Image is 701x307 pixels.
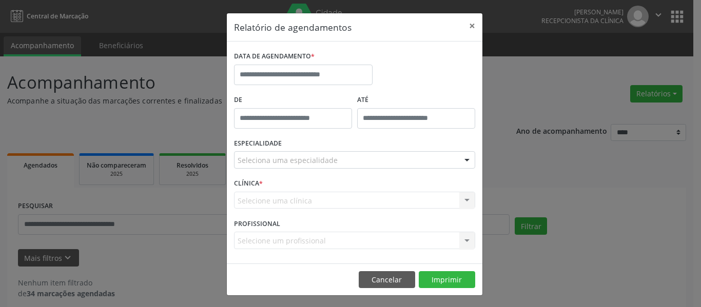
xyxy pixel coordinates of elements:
label: PROFISSIONAL [234,216,280,232]
button: Close [462,13,482,38]
button: Imprimir [419,271,475,289]
h5: Relatório de agendamentos [234,21,352,34]
button: Cancelar [359,271,415,289]
label: De [234,92,352,108]
label: ESPECIALIDADE [234,136,282,152]
label: DATA DE AGENDAMENTO [234,49,315,65]
label: CLÍNICA [234,176,263,192]
label: ATÉ [357,92,475,108]
span: Seleciona uma especialidade [238,155,338,166]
